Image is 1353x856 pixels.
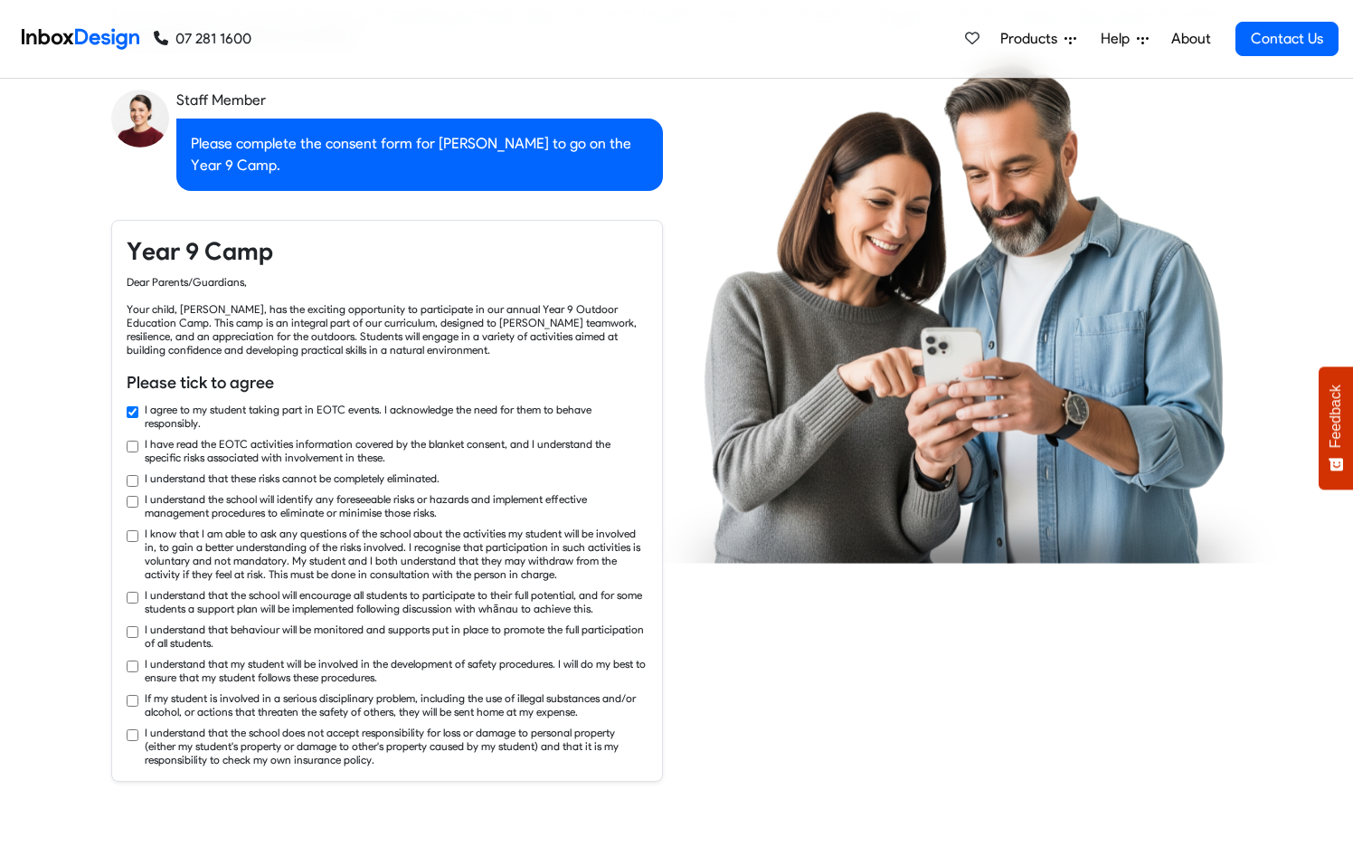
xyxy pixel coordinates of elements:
[145,726,648,766] label: I understand that the school does not accept responsibility for loss or damage to personal proper...
[145,437,648,464] label: I have read the EOTC activities information covered by the blanket consent, and I understand the ...
[1166,21,1216,57] a: About
[1101,28,1137,50] span: Help
[1000,28,1064,50] span: Products
[145,623,648,650] label: I understand that behaviour will be monitored and supports put in place to promote the full parti...
[1319,366,1353,490] button: Feedback - Show survey
[1328,385,1344,448] span: Feedback
[176,90,663,111] div: Staff Member
[145,471,440,485] label: I understand that these risks cannot be completely eliminated.
[656,62,1276,563] img: parents_using_phone.png
[127,275,648,357] div: Dear Parents/Guardians, Your child, [PERSON_NAME], has the exciting opportunity to participate in...
[176,119,663,191] div: Please complete the consent form for [PERSON_NAME] to go on the Year 9 Camp.
[1235,22,1339,56] a: Contact Us
[127,371,648,395] h6: Please tick to agree
[111,90,169,147] img: staff_avatar.png
[145,691,648,718] label: If my student is involved in a serious disciplinary problem, including the use of illegal substan...
[145,492,648,519] label: I understand the school will identify any foreseeable risks or hazards and implement effective ma...
[993,21,1083,57] a: Products
[145,588,648,615] label: I understand that the school will encourage all students to participate to their full potential, ...
[154,28,251,50] a: 07 281 1600
[145,657,648,684] label: I understand that my student will be involved in the development of safety procedures. I will do ...
[145,403,648,430] label: I agree to my student taking part in EOTC events. I acknowledge the need for them to behave respo...
[127,235,648,268] h4: Year 9 Camp
[145,527,648,581] label: I know that I am able to ask any questions of the school about the activities my student will be ...
[1093,21,1156,57] a: Help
